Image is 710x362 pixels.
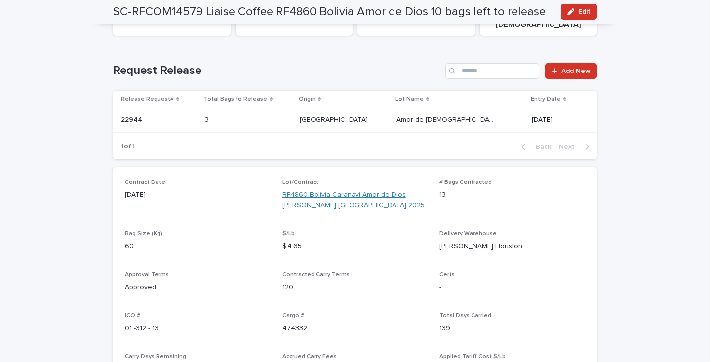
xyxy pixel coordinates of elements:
[300,114,370,124] p: [GEOGRAPHIC_DATA]
[439,324,585,334] p: 139
[125,231,162,237] span: Bag Size (Kg)
[121,114,144,124] p: 22944
[396,114,497,124] p: Amor de [DEMOGRAPHIC_DATA]
[513,143,555,151] button: Back
[445,63,539,79] input: Search
[439,241,585,252] p: [PERSON_NAME] Houston
[204,94,267,105] p: Total Bags to Release
[282,272,350,278] span: Contracted Carry Terms
[545,63,597,79] a: Add New
[395,94,424,105] p: Lot Name
[439,354,506,360] span: Applied Tariff Cost $/Lb
[125,241,271,252] p: 60
[125,313,140,319] span: ICO #
[282,241,428,252] p: $ 4.65
[125,180,165,185] span: Contract Date
[439,180,492,185] span: # Bags Contracted
[125,190,271,200] p: [DATE]
[125,354,186,360] span: Carry Days Remaining
[561,68,591,74] span: Add New
[113,135,142,159] p: 1 of 1
[125,282,271,292] p: Approved
[559,144,581,150] span: Next
[532,116,581,124] p: [DATE]
[530,144,551,150] span: Back
[121,94,174,105] p: Release Request#
[282,190,428,211] a: RF4860 Bolivia Caranavi Amor de Dios [PERSON_NAME] [GEOGRAPHIC_DATA] 2025
[113,64,441,78] h1: Request Release
[282,282,428,292] p: 120
[439,190,585,200] p: 13
[113,5,546,19] h2: SC-RFCOM14579 Liaise Coffee RF4860 Bolivia Amor de Dios 10 bags left to release
[282,354,337,360] span: Accrued Carry Fees
[531,94,561,105] p: Entry Date
[282,324,428,334] p: 474332
[205,114,211,124] p: 3
[439,282,585,292] p: -
[282,180,318,185] span: Lot/Contract
[439,313,491,319] span: Total Days Carried
[555,143,597,151] button: Next
[439,231,497,237] span: Delivery Warehouse
[125,272,169,278] span: Approval Terms
[561,4,597,20] button: Edit
[578,8,591,15] span: Edit
[113,108,597,132] tr: 2294422944 33 [GEOGRAPHIC_DATA][GEOGRAPHIC_DATA] Amor de [DEMOGRAPHIC_DATA]Amor de [DEMOGRAPHIC_D...
[299,94,316,105] p: Origin
[282,231,295,237] span: $/Lb
[125,324,271,334] p: 01 -312 - 13
[439,272,455,278] span: Certs
[282,313,304,319] span: Cargo #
